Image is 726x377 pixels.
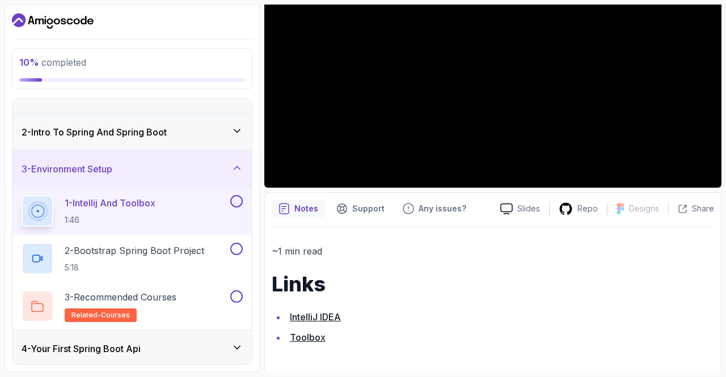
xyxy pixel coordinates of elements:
button: 2-Intro To Spring And Spring Boot [12,114,252,150]
button: 3-Environment Setup [12,151,252,187]
p: 3 - Recommended Courses [65,290,176,304]
button: 4-Your First Spring Boot Api [12,331,252,367]
button: Feedback button [396,200,473,218]
p: 1:46 [65,214,155,226]
h3: 3 - Environment Setup [22,162,112,176]
a: Toolbox [290,332,326,343]
button: Share [668,203,714,214]
button: 1-Intellij And Toolbox1:46 [22,195,243,227]
p: Share [692,203,714,214]
a: Repo [550,202,607,216]
span: 10 % [19,57,39,68]
p: 1 - Intellij And Toolbox [65,196,155,210]
span: completed [19,57,86,68]
a: Slides [491,203,549,215]
p: Slides [517,203,540,214]
h1: Links [272,273,714,295]
a: IntelliJ IDEA [290,311,341,323]
p: 2 - Bootstrap Spring Boot Project [65,244,204,257]
p: ~1 min read [272,243,714,259]
a: Dashboard [12,12,94,30]
button: 3-Recommended Coursesrelated-courses [22,290,243,322]
button: 2-Bootstrap Spring Boot Project5:18 [22,243,243,274]
p: Any issues? [419,203,466,214]
h3: 4 - Your First Spring Boot Api [22,342,141,355]
p: 5:18 [65,262,204,273]
span: related-courses [71,311,130,320]
p: Repo [577,203,598,214]
h3: 2 - Intro To Spring And Spring Boot [22,125,167,139]
p: Designs [629,203,659,214]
